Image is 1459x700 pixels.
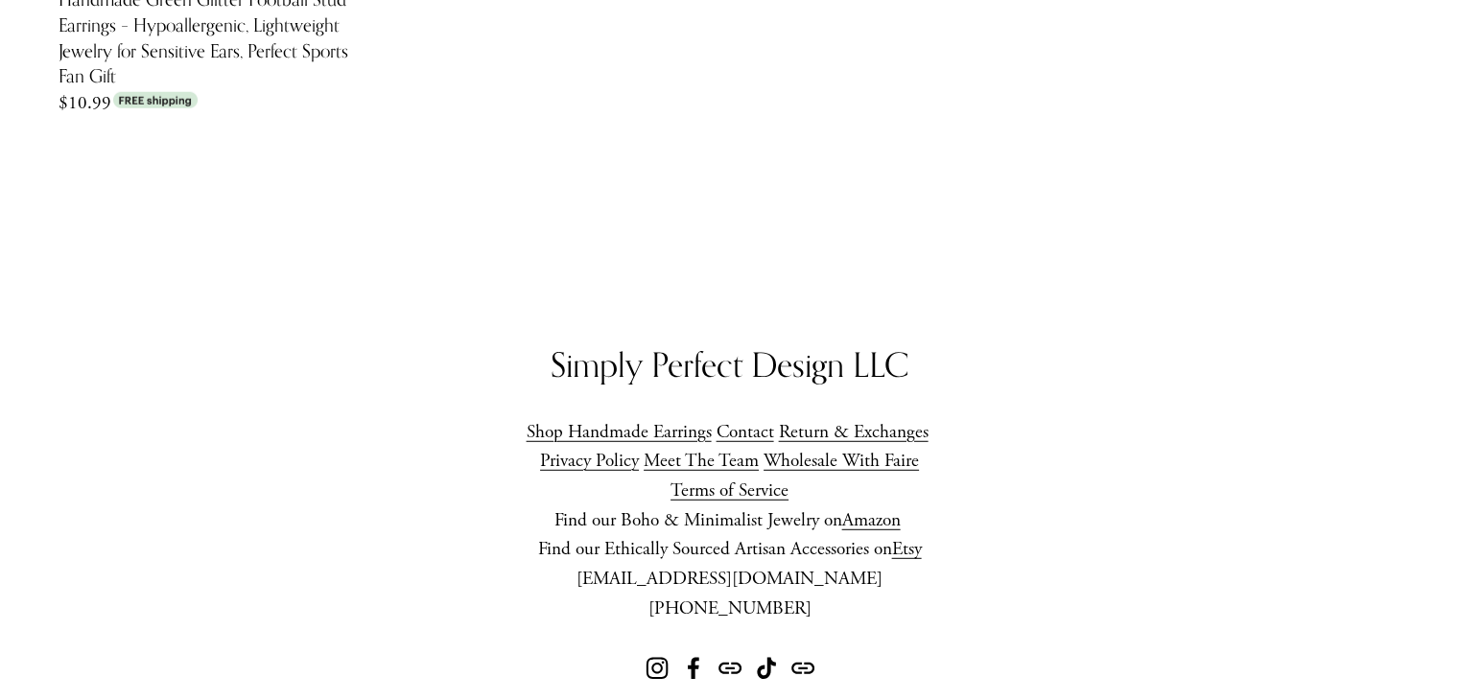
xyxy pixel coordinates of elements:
a: Meet The Team [644,447,759,477]
a: Etsy [892,535,922,565]
a: TikTok [755,657,778,680]
a: Wholesale With Faire [764,447,919,477]
a: URL [718,657,741,680]
h3: Simply Perfect Design LLC [396,342,1062,387]
a: Instagram [646,657,669,680]
a: Amazon [842,506,901,536]
a: Facebook [682,657,705,680]
p: [EMAIL_ADDRESS][DOMAIN_NAME] [PHONE_NUMBER] [396,565,1062,623]
a: Contact [717,418,774,448]
a: Return & Exchanges [779,418,929,448]
p: Find our Boho & Minimalist Jewelry on Find our Ethically Sourced Artisan Accessories on [396,477,1062,565]
a: URL [791,657,814,680]
a: Privacy Policy [540,447,639,477]
a: Shop Handmade Earrings [527,418,712,448]
a: Terms of Service [671,477,788,506]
